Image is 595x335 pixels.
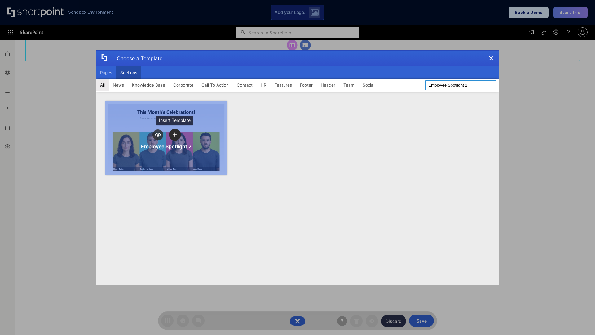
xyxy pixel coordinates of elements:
button: Team [339,79,359,91]
button: Call To Action [197,79,233,91]
button: News [109,79,128,91]
div: template selector [96,50,499,285]
iframe: Chat Widget [564,305,595,335]
button: Header [317,79,339,91]
button: Contact [233,79,257,91]
button: Social [359,79,378,91]
button: Sections [116,66,141,79]
button: Pages [96,66,116,79]
button: All [96,79,109,91]
button: Corporate [169,79,197,91]
button: Features [271,79,296,91]
button: HR [257,79,271,91]
button: Knowledge Base [128,79,169,91]
div: Choose a Template [112,51,162,66]
button: Footer [296,79,317,91]
input: Search [425,80,496,90]
div: Employee Spotlight 2 [141,143,192,150]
